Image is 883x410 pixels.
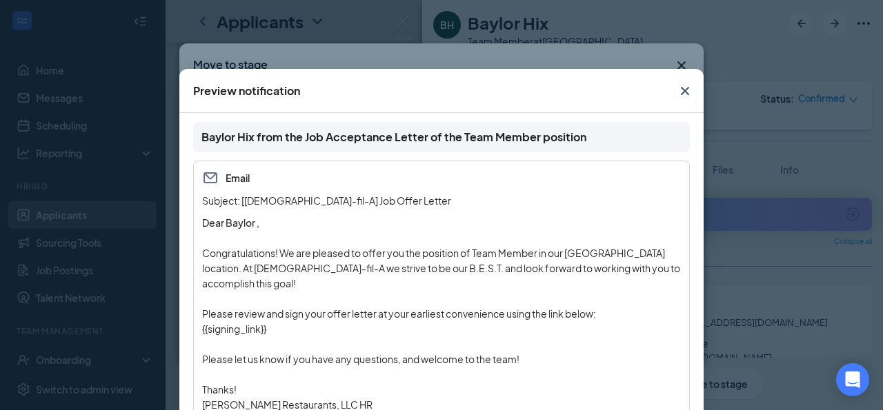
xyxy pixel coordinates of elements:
p: Please let us know if you have any questions, and welcome to the team! [202,351,681,367]
p: {{signing_link}} [202,321,681,336]
span: Baylor Hix from the Job Acceptance Letter of the Team Member position [201,130,586,144]
span: Subject: [[DEMOGRAPHIC_DATA]-fil-A] Job Offer Letter [202,194,451,207]
span: Email [202,170,681,186]
p: Please review and sign your offer letter at your earliest convenience using the link below: [202,306,681,321]
div: Open Intercom Messenger [836,363,869,396]
svg: Email [202,170,219,186]
button: Close [666,69,704,113]
p: Congratulations! We are pleased to offer you the position of Team Member in our [GEOGRAPHIC_DATA]... [202,245,681,291]
div: Preview notification [193,83,300,99]
p: Thanks! [202,382,681,397]
svg: Cross [677,83,693,99]
h4: Dear Baylor , [202,215,681,230]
